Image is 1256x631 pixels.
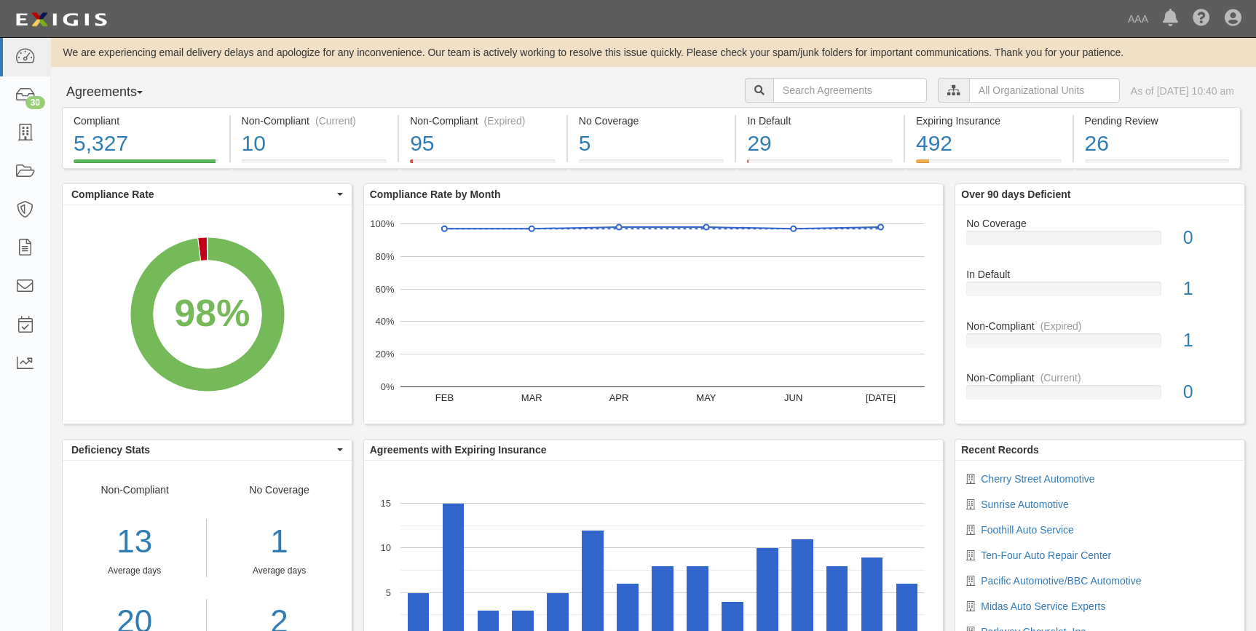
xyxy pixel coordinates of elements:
div: 1 [1172,328,1244,354]
div: Average days [63,565,206,577]
div: As of [DATE] 10:40 am [1131,84,1234,98]
text: 60% [375,283,394,294]
button: Deficiency Stats [63,440,352,460]
div: 5 [579,128,724,159]
a: Non-Compliant(Current)10 [231,159,398,171]
a: Pending Review26 [1074,159,1241,171]
img: logo-5460c22ac91f19d4615b14bd174203de0afe785f0fc80cf4dbbc73dc1793850b.png [11,7,111,33]
div: 0 [1172,225,1244,251]
div: Pending Review [1085,114,1230,128]
a: Foothill Auto Service [981,524,1074,536]
div: 1 [1172,276,1244,302]
div: 95 [410,128,556,159]
div: No Coverage [955,216,1244,231]
div: Non-Compliant (Current) [242,114,387,128]
svg: A chart. [63,205,352,424]
div: 492 [916,128,1062,159]
span: Deficiency Stats [71,443,333,457]
a: Expiring Insurance492 [905,159,1073,171]
b: Over 90 days Deficient [961,188,1070,200]
a: No Coverage5 [568,159,735,171]
a: Non-Compliant(Current)0 [966,370,1233,411]
b: Compliance Rate by Month [370,188,501,200]
b: Agreements with Expiring Insurance [370,444,547,456]
text: 5 [386,587,391,598]
a: Compliant5,327 [62,159,229,171]
div: 30 [25,96,45,109]
b: Recent Records [961,444,1039,456]
svg: A chart. [364,205,943,424]
button: Agreements [62,78,171,107]
a: Ten-Four Auto Repair Center [981,549,1111,561]
a: In Default1 [966,267,1233,319]
a: Sunrise Automotive [981,499,1069,510]
button: Compliance Rate [63,184,352,205]
text: 40% [375,316,394,327]
div: No Coverage [579,114,724,128]
a: Cherry Street Automotive [981,473,1094,485]
a: Non-Compliant(Expired)1 [966,319,1233,370]
a: AAA [1121,4,1156,33]
input: All Organizational Units [969,78,1120,103]
text: 10 [380,542,390,553]
text: 100% [370,218,395,229]
div: (Current) [315,114,356,128]
div: Non-Compliant (Expired) [410,114,556,128]
div: 26 [1085,128,1230,159]
div: (Current) [1040,370,1081,385]
input: Search Agreements [773,78,927,103]
div: Compliant [74,114,218,128]
div: Non-Compliant [955,370,1244,385]
text: [DATE] [866,392,896,403]
i: Help Center - Complianz [1193,10,1210,28]
a: Pacific Automotive/BBC Automotive [981,575,1141,587]
div: 98% [175,287,250,341]
text: MAY [696,392,716,403]
text: 20% [375,349,394,360]
text: FEB [435,392,454,403]
text: 15 [380,498,390,509]
div: 1 [218,519,340,565]
div: 13 [63,519,206,565]
div: Expiring Insurance [916,114,1062,128]
div: 29 [747,128,893,159]
text: 80% [375,251,394,262]
div: In Default [747,114,893,128]
text: 0% [380,381,394,392]
div: (Expired) [1040,319,1082,333]
a: In Default29 [736,159,904,171]
div: Average days [218,565,340,577]
div: 0 [1172,379,1244,405]
div: Non-Compliant [955,319,1244,333]
a: Midas Auto Service Experts [981,600,1105,612]
a: No Coverage0 [966,216,1233,268]
div: In Default [955,267,1244,282]
text: MAR [521,392,542,403]
span: Compliance Rate [71,187,333,202]
div: 5,327 [74,128,218,159]
div: 10 [242,128,387,159]
div: (Expired) [484,114,526,128]
text: APR [609,392,628,403]
div: We are experiencing email delivery delays and apologize for any inconvenience. Our team is active... [51,45,1256,60]
text: JUN [784,392,802,403]
a: Non-Compliant(Expired)95 [399,159,566,171]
